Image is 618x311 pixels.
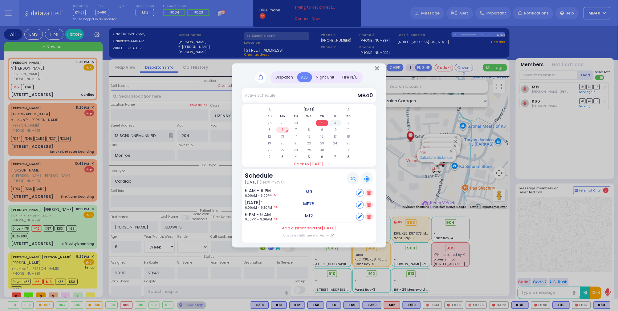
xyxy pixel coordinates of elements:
a: Edit [274,193,279,198]
div: Active Schedule [245,93,275,98]
td: 25 [342,140,355,147]
h5: M9 [306,189,312,195]
span: 6:00AM - 6:00PM [245,193,272,198]
span: [DATE] [245,179,258,185]
td: 6 [276,127,289,133]
td: 30 [290,120,302,126]
td: 22 [303,140,315,147]
td: 5 [263,127,276,133]
td: 2 [316,120,328,126]
td: 23 [316,140,328,147]
span: Previous Month [268,107,271,112]
div: ALS [297,72,312,83]
td: 8 [342,154,355,160]
td: 16 [316,134,328,140]
td: 29 [276,120,289,126]
td: 7 [329,154,342,160]
h6: [DATE] [245,200,262,205]
td: 5 [303,154,315,160]
td: 26 [263,147,276,153]
td: 31 [329,147,342,153]
span: 9:30PM - 9:00AM [245,217,272,222]
td: 24 [329,140,342,147]
td: 1 [342,147,355,153]
div: Dispatch [272,72,297,83]
th: Su [263,113,276,119]
td: 17 [329,134,342,140]
td: 4 [342,120,355,126]
th: Th [316,113,328,119]
td: 13 [276,134,289,140]
span: (י תשרי תשפו) [260,179,284,185]
h5: M12 [305,213,313,219]
td: 30 [316,147,328,153]
h6: 6 PM - 9 AM [245,212,262,217]
td: 27 [276,147,289,153]
td: 8 [303,127,315,133]
td: 9 [316,127,328,133]
a: Edit [274,205,279,210]
th: Fr [329,113,342,119]
td: 12 [263,134,276,140]
h5: MF75 [303,201,315,207]
td: 28 [263,120,276,126]
th: We [303,113,315,119]
div: Night Unit [312,72,339,83]
td: 20 [276,140,289,147]
td: 3 [276,154,289,160]
td: 21 [290,140,302,147]
td: 10 [329,127,342,133]
th: Tu [290,113,302,119]
h3: Schedule [245,172,284,179]
label: Custom shifts are marked with [283,233,335,238]
th: Mo [276,113,289,119]
td: 2 [263,154,276,160]
td: 29 [303,147,315,153]
td: 19 [263,140,276,147]
td: 7 [290,127,302,133]
td: 4 [290,154,302,160]
td: 3 [329,120,342,126]
td: 6 [316,154,328,160]
span: MB40 [358,92,373,99]
td: 28 [290,147,302,153]
th: Select Month [276,107,341,113]
div: Fire N/U [339,72,362,83]
th: Sa [342,113,355,119]
td: 18 [342,134,355,140]
button: Close [375,65,379,71]
td: 11 [342,127,355,133]
span: Next Month [347,107,350,112]
td: 1 [303,120,315,126]
span: [DATE] [322,225,336,231]
label: Add custom shift for [282,225,336,231]
h6: 6 AM - 6 PM [245,188,262,193]
span: 6:00AM - 9:30PM [245,205,272,210]
a: Edit [274,217,279,222]
td: 15 [303,134,315,140]
td: 14 [290,134,302,140]
a: Back to [DATE] [242,161,376,167]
